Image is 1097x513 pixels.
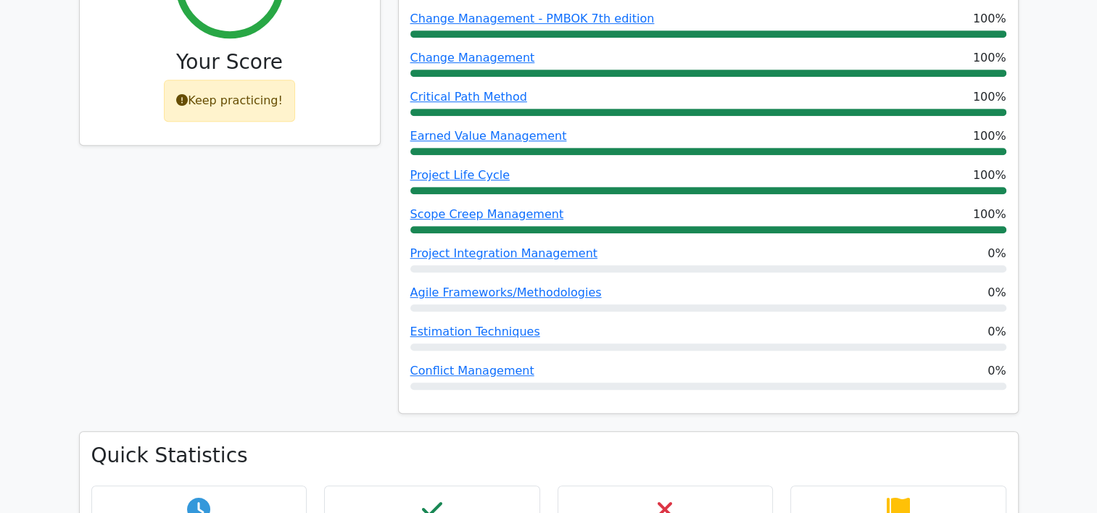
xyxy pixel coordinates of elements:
a: Change Management [410,51,535,64]
span: 100% [973,88,1006,106]
a: Estimation Techniques [410,325,540,338]
span: 0% [988,245,1006,262]
span: 0% [988,323,1006,341]
span: 0% [988,362,1006,380]
span: 100% [973,167,1006,184]
a: Scope Creep Management [410,207,564,221]
span: 0% [988,284,1006,301]
span: 100% [973,49,1006,67]
a: Project Integration Management [410,246,597,260]
h3: Your Score [91,50,368,75]
div: Keep practicing! [164,80,295,122]
a: Change Management - PMBOK 7th edition [410,12,655,25]
span: 100% [973,128,1006,145]
a: Agile Frameworks/Methodologies [410,285,602,299]
a: Earned Value Management [410,129,567,143]
a: Conflict Management [410,364,534,378]
h3: Quick Statistics [91,443,1006,468]
span: 100% [973,206,1006,223]
a: Critical Path Method [410,90,527,104]
span: 100% [973,10,1006,28]
a: Project Life Cycle [410,168,510,182]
